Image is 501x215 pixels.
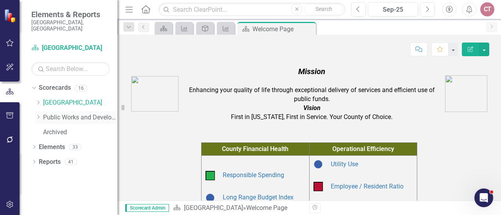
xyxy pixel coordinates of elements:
[314,160,323,169] img: Baselining
[43,128,117,137] a: Archived
[43,113,117,122] a: Public Works and Development
[205,171,215,180] img: On Target
[331,160,358,168] a: Utility Use
[314,182,323,191] img: Below Plan
[445,75,487,112] img: AA%20logo.png
[184,204,243,211] a: [GEOGRAPHIC_DATA]
[31,19,110,32] small: [GEOGRAPHIC_DATA], [GEOGRAPHIC_DATA]
[303,104,321,112] em: Vision
[4,9,18,22] img: ClearPoint Strategy
[332,145,394,153] span: Operational Efficiency
[223,171,284,179] a: Responsible Spending
[65,158,77,165] div: 41
[298,67,325,76] em: Mission
[331,183,404,190] a: Employee / Resident Ratio
[474,188,493,207] iframe: Intercom live chat
[371,5,415,14] div: Sep-25
[39,84,71,92] a: Scorecards
[223,194,294,201] a: Long Range Budget Index
[39,143,65,152] a: Elements
[31,10,110,19] span: Elements & Reports
[43,98,117,107] a: [GEOGRAPHIC_DATA]
[125,204,169,212] span: Scorecard Admin
[180,64,443,124] td: Enhancing your quality of life through exceptional delivery of services and efficient use of publ...
[222,145,288,153] span: County Financial Health
[39,158,61,167] a: Reports
[31,44,110,53] a: [GEOGRAPHIC_DATA]
[205,193,215,203] img: Baselining
[69,144,81,150] div: 33
[480,2,494,16] button: CT
[173,204,303,213] div: »
[252,24,314,34] div: Welcome Page
[368,2,418,16] button: Sep-25
[315,6,332,12] span: Search
[246,204,287,211] div: Welcome Page
[75,85,87,91] div: 16
[31,62,110,76] input: Search Below...
[304,4,343,15] button: Search
[131,76,178,112] img: AC_Logo.png
[159,3,345,16] input: Search ClearPoint...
